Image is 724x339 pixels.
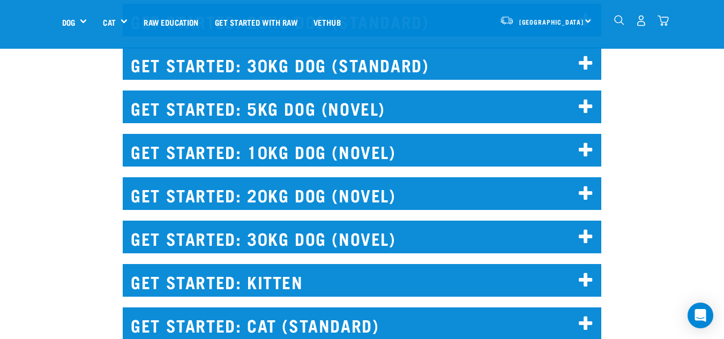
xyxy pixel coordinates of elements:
h2: GET STARTED: 30KG DOG (NOVEL) [123,221,601,253]
a: Cat [103,16,115,28]
div: Open Intercom Messenger [688,303,713,328]
img: van-moving.png [499,16,514,25]
h2: GET STARTED: KITTEN [123,264,601,297]
a: Raw Education [136,1,206,43]
a: Dog [62,16,75,28]
h2: GET STARTED: 20KG DOG (NOVEL) [123,177,601,210]
a: Get started with Raw [207,1,305,43]
img: user.png [636,15,647,26]
img: home-icon-1@2x.png [614,15,624,25]
span: [GEOGRAPHIC_DATA] [519,20,584,24]
img: home-icon@2x.png [658,15,669,26]
h2: GET STARTED: 5KG DOG (NOVEL) [123,91,601,123]
h2: GET STARTED: 10KG DOG (NOVEL) [123,134,601,167]
a: Vethub [305,1,349,43]
h2: GET STARTED: 30KG DOG (STANDARD) [123,47,601,80]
